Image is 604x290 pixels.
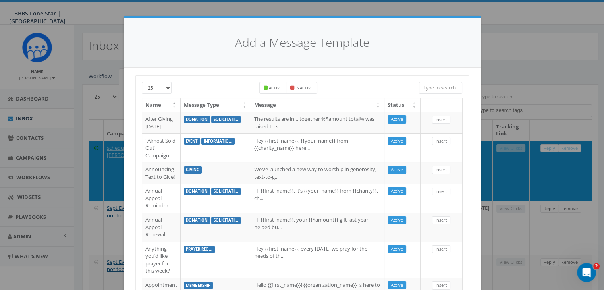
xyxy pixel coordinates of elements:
[251,112,384,133] td: The results are in… together %$amount total% was raised to s...
[184,166,202,174] label: giving
[142,98,181,112] th: Name: activate to sort column descending
[384,98,421,112] th: Status: activate to sort column ascending
[142,162,181,184] td: Announcing Text to Give!
[432,188,450,196] a: Insert
[269,85,282,91] small: Active
[184,282,213,289] label: membership
[432,245,450,253] a: Insert
[201,138,235,145] label: informatio...
[388,281,406,290] a: Active
[419,82,463,94] input: Type to search
[251,98,384,112] th: Message: activate to sort column ascending
[142,112,181,133] td: After Giving [DATE]
[388,166,406,174] a: Active
[593,263,600,269] span: 2
[211,116,241,123] label: solicitati...
[432,216,450,224] a: Insert
[388,137,406,145] a: Active
[211,217,241,224] label: solicitati...
[388,115,406,124] a: Active
[251,184,384,213] td: Hi {{first_name}}, it’s {{your_name}} from {{charity}}. I ch...
[388,187,406,195] a: Active
[211,188,241,195] label: solicitati...
[388,245,406,253] a: Active
[251,213,384,242] td: Hi {{first_name}}, your {{$amount}} gift last year helped bu...
[181,98,251,112] th: Message Type: activate to sort column ascending
[142,213,181,242] td: Annual Appeal Renewal
[577,263,596,282] iframe: Intercom live chat
[432,281,450,290] a: Insert
[184,138,201,145] label: event
[142,242,181,278] td: Anything you’d like prayer for this week?
[251,242,384,278] td: Hey {{first_name}}, every [DATE] we pray for the needs of th...
[432,137,450,145] a: Insert
[251,162,384,184] td: We’ve launched a new way to worship in generosity, text-to-g...
[135,34,469,51] h4: Add a Message Template
[251,133,384,162] td: Hey {{first_name}}, {{your_name}} from {{charity_name}} here...
[432,116,450,124] a: Insert
[142,133,181,162] td: "Almost Sold Out" Campaign
[184,246,215,253] label: prayer req...
[295,85,313,91] small: Inactive
[142,184,181,213] td: Annual Appeal Reminder
[432,166,450,174] a: Insert
[184,116,210,123] label: donation
[184,217,210,224] label: donation
[388,216,406,224] a: Active
[184,188,210,195] label: donation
